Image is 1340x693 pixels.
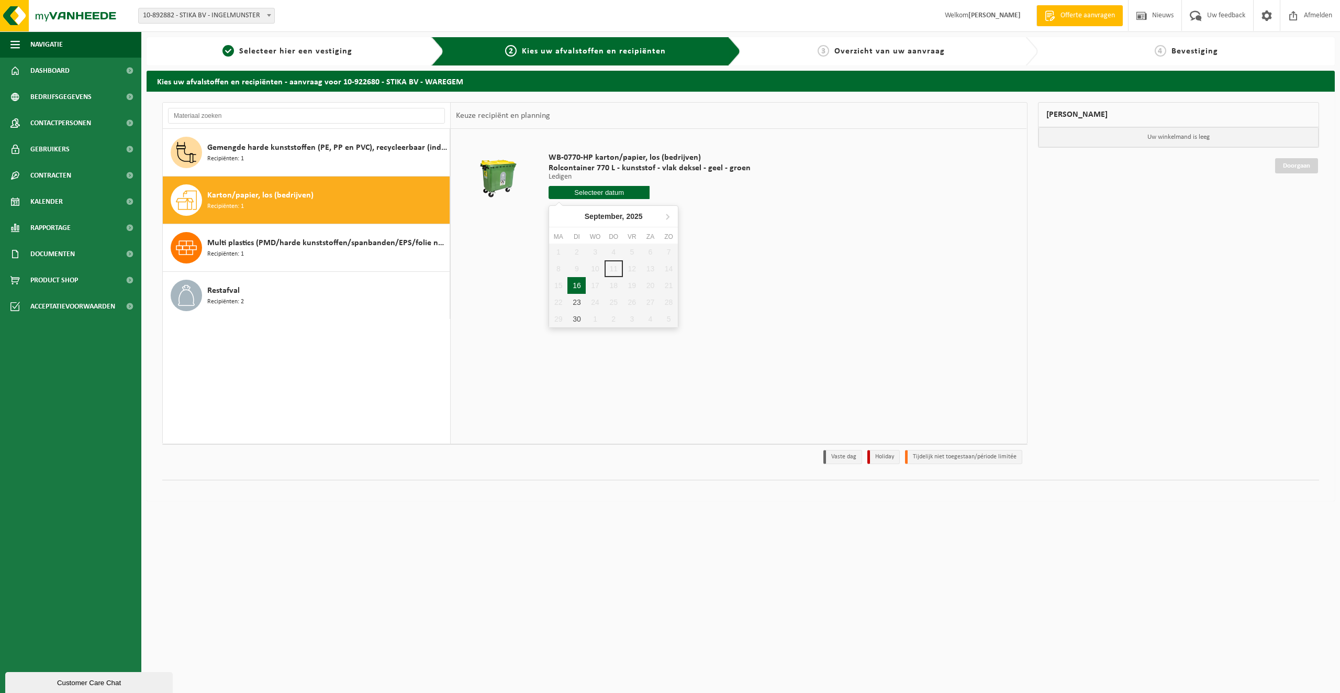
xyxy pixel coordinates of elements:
span: 2 [505,45,517,57]
span: Product Shop [30,267,78,293]
input: Selecteer datum [549,186,650,199]
span: 10-892882 - STIKA BV - INGELMUNSTER [138,8,275,24]
span: Bevestiging [1171,47,1218,56]
div: [PERSON_NAME] [1038,102,1320,127]
span: Multi plastics (PMD/harde kunststoffen/spanbanden/EPS/folie naturel/folie gemengd) [207,237,447,249]
div: 30 [567,311,586,327]
div: vr [623,232,641,242]
span: Karton/papier, los (bedrijven) [207,189,314,202]
span: Overzicht van uw aanvraag [834,47,945,56]
button: Multi plastics (PMD/harde kunststoffen/spanbanden/EPS/folie naturel/folie gemengd) Recipiënten: 1 [163,224,450,272]
span: Offerte aanvragen [1058,10,1118,21]
span: Restafval [207,284,240,297]
span: Selecteer hier een vestiging [239,47,352,56]
span: 1 [222,45,234,57]
div: Keuze recipiënt en planning [451,103,555,129]
a: Doorgaan [1275,158,1318,173]
span: WB-0770-HP karton/papier, los (bedrijven) [549,152,751,163]
span: Recipiënten: 2 [207,297,244,307]
li: Tijdelijk niet toegestaan/période limitée [905,450,1022,464]
strong: [PERSON_NAME] [968,12,1021,19]
div: wo [586,232,604,242]
button: Karton/papier, los (bedrijven) Recipiënten: 1 [163,177,450,224]
span: Documenten [30,241,75,267]
span: Contracten [30,162,71,189]
span: Gemengde harde kunststoffen (PE, PP en PVC), recycleerbaar (industrieel) [207,141,447,154]
span: Acceptatievoorwaarden [30,293,115,320]
h2: Kies uw afvalstoffen en recipiënten - aanvraag voor 10-922680 - STIKA BV - WAREGEM [147,71,1335,91]
span: Kalender [30,189,63,215]
div: zo [660,232,678,242]
span: 4 [1155,45,1166,57]
p: Ledigen [549,173,751,181]
span: Gebruikers [30,136,70,162]
span: Recipiënten: 1 [207,202,244,212]
iframe: chat widget [5,670,175,693]
li: Vaste dag [823,450,862,464]
span: 3 [818,45,829,57]
div: September, [580,208,647,225]
span: Bedrijfsgegevens [30,84,92,110]
input: Materiaal zoeken [168,108,445,124]
div: ma [549,232,567,242]
span: Recipiënten: 1 [207,154,244,164]
span: Recipiënten: 1 [207,249,244,259]
div: di [567,232,586,242]
div: za [641,232,660,242]
a: 1Selecteer hier een vestiging [152,45,423,58]
span: Contactpersonen [30,110,91,136]
span: Rolcontainer 770 L - kunststof - vlak deksel - geel - groen [549,163,751,173]
button: Gemengde harde kunststoffen (PE, PP en PVC), recycleerbaar (industrieel) Recipiënten: 1 [163,129,450,177]
span: Navigatie [30,31,63,58]
span: 10-892882 - STIKA BV - INGELMUNSTER [139,8,274,23]
li: Holiday [867,450,900,464]
div: 16 [567,277,586,294]
span: Rapportage [30,215,71,241]
span: Dashboard [30,58,70,84]
p: Uw winkelmand is leeg [1038,127,1319,147]
i: 2025 [626,213,642,220]
a: Offerte aanvragen [1036,5,1123,26]
button: Restafval Recipiënten: 2 [163,272,450,319]
span: Kies uw afvalstoffen en recipiënten [522,47,666,56]
div: do [605,232,623,242]
div: 23 [567,294,586,311]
